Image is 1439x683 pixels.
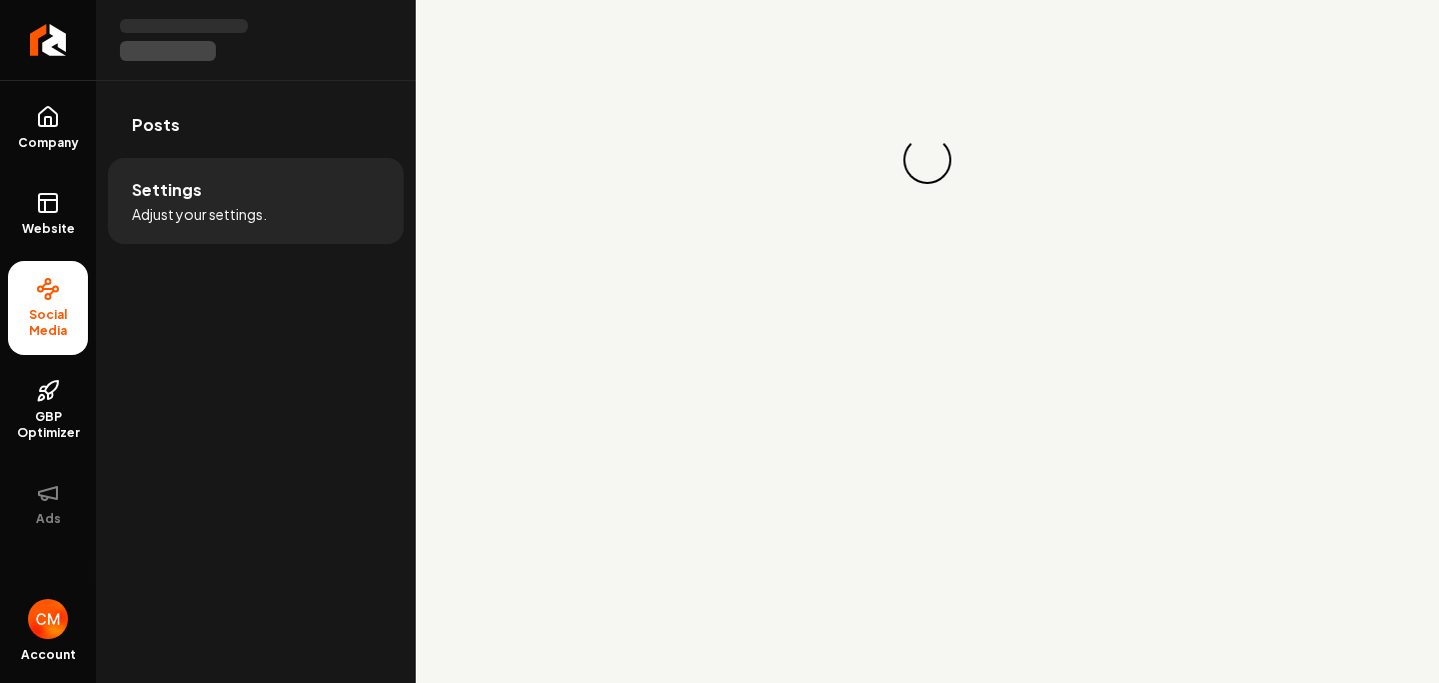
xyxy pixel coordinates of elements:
[8,409,88,441] span: GBP Optimizer
[8,465,88,543] button: Ads
[30,24,67,56] img: Rebolt Logo
[14,221,83,237] span: Website
[21,647,76,663] span: Account
[28,599,68,639] img: cletus mathurin
[108,93,404,157] a: Posts
[132,204,267,224] span: Adjust your settings.
[8,307,88,339] span: Social Media
[895,128,958,191] div: Loading
[8,363,88,457] a: GBP Optimizer
[8,89,88,167] a: Company
[8,175,88,253] a: Website
[28,511,69,527] span: Ads
[10,135,87,151] span: Company
[132,113,180,137] span: Posts
[28,599,68,639] button: Open user button
[132,178,202,202] span: Settings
